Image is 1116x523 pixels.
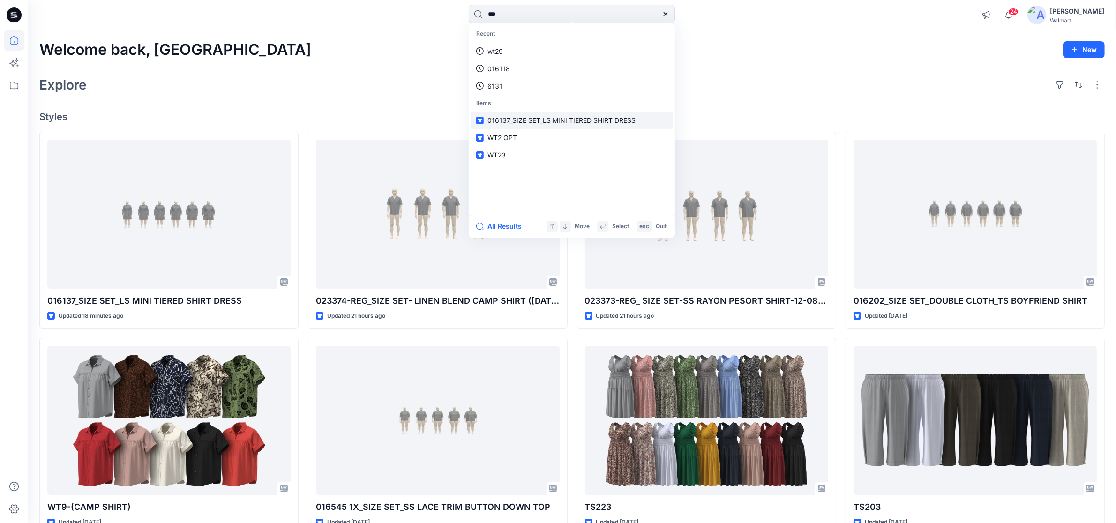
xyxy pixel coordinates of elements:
[854,140,1097,289] a: 016202_SIZE SET_DOUBLE CLOTH_TS BOYFRIEND SHIRT
[865,311,907,321] p: Updated [DATE]
[471,95,673,112] p: Items
[612,222,629,232] p: Select
[1008,8,1019,15] span: 24
[471,43,673,60] a: wt29
[39,41,311,59] h2: Welcome back, [GEOGRAPHIC_DATA]
[316,140,559,289] a: 023374-REG_SIZE SET- LINEN BLEND CAMP SHIRT (12-08-25)
[656,222,667,232] p: Quit
[596,311,654,321] p: Updated 21 hours ago
[471,77,673,95] a: 6131
[854,294,1097,307] p: 016202_SIZE SET_DOUBLE CLOTH_TS BOYFRIEND SHIRT
[487,81,502,91] p: 6131
[585,501,828,514] p: TS223
[471,112,673,129] a: 016137_SIZE SET_LS MINI TIERED SHIRT DRESS
[1050,6,1104,17] div: [PERSON_NAME]
[487,151,506,159] span: WT23
[316,501,559,514] p: 016545 1X_SIZE SET_SS LACE TRIM BUTTON DOWN TOP
[1027,6,1046,24] img: avatar
[1063,41,1105,58] button: New
[47,294,291,307] p: 016137_SIZE SET_LS MINI TIERED SHIRT DRESS
[585,294,828,307] p: 023373-REG_ SIZE SET-SS RAYON PESORT SHIRT-12-08-25
[854,501,1097,514] p: TS203
[487,116,636,124] span: 016137_SIZE SET_LS MINI TIERED SHIRT DRESS
[471,146,673,164] a: WT23
[471,60,673,77] a: 016118
[47,346,291,495] a: WT9-(CAMP SHIRT)
[487,46,503,56] p: wt29
[327,311,385,321] p: Updated 21 hours ago
[585,346,828,495] a: TS223
[316,294,559,307] p: 023374-REG_SIZE SET- LINEN BLEND CAMP SHIRT ([DATE])
[575,222,590,232] p: Move
[476,221,528,232] button: All Results
[47,501,291,514] p: WT9-(CAMP SHIRT)
[487,64,510,74] p: 016118
[59,311,123,321] p: Updated 18 minutes ago
[316,346,559,495] a: 016545 1X_SIZE SET_SS LACE TRIM BUTTON DOWN TOP
[471,25,673,43] p: Recent
[471,129,673,146] a: WT2 OPT
[47,140,291,289] a: 016137_SIZE SET_LS MINI TIERED SHIRT DRESS
[39,77,87,92] h2: Explore
[1050,17,1104,24] div: Walmart
[585,140,828,289] a: 023373-REG_ SIZE SET-SS RAYON PESORT SHIRT-12-08-25
[854,346,1097,495] a: TS203
[39,111,1105,122] h4: Styles
[487,134,517,142] span: WT2 OPT
[639,222,649,232] p: esc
